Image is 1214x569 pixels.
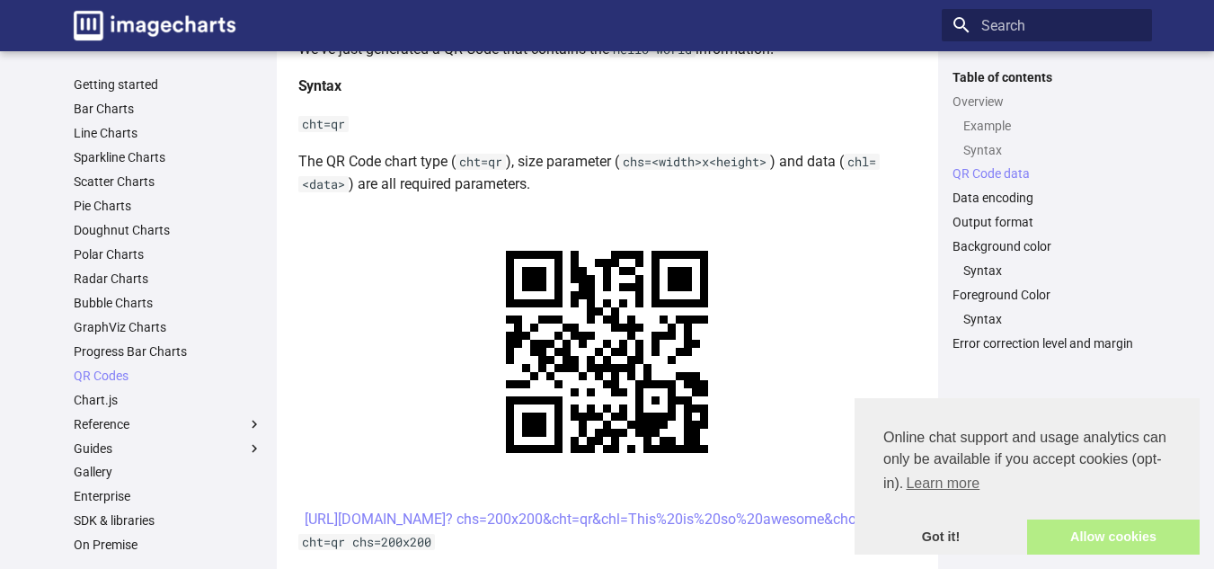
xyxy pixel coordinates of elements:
a: Progress Bar Charts [74,343,262,360]
p: The QR Code chart type ( ), size parameter ( ) and data ( ) are all required parameters. [298,150,917,196]
input: Search [942,9,1152,41]
code: cht=qr chs=200x200 [298,534,435,550]
h4: Syntax [298,75,917,98]
a: Image-Charts documentation [66,4,243,48]
img: chart [465,210,749,493]
a: Radar Charts [74,271,262,287]
nav: Overview [953,117,1141,157]
a: Syntax [963,311,1141,327]
a: Gallery [74,464,262,480]
a: QR Codes [74,367,262,383]
a: SDK & libraries [74,512,262,529]
a: Error correction level and margin [953,335,1141,351]
a: Doughnut Charts [74,222,262,238]
a: Example [963,117,1141,133]
a: learn more about cookies [903,470,982,497]
a: Chart.js [74,391,262,407]
a: GraphViz Charts [74,319,262,335]
label: Guides [74,440,262,456]
a: QR Code data [953,165,1141,182]
label: Table of contents [942,68,1152,84]
a: Foreground Color [953,287,1141,303]
a: Overview [953,93,1141,109]
a: Sparkline Charts [74,149,262,165]
a: Background color [953,238,1141,254]
a: Syntax [963,141,1141,157]
a: [URL][DOMAIN_NAME]? chs=200x200&cht=qr&chl=This%20is%20so%20awesome&choe=UTF-8 [305,511,909,528]
code: chs=<width>x<height> [619,154,770,170]
span: Online chat support and usage analytics can only be available if you accept cookies (opt-in). [883,427,1171,497]
label: Reference [74,415,262,431]
a: Line Charts [74,125,262,141]
a: Polar Charts [74,246,262,262]
nav: Background color [953,262,1141,279]
a: allow cookies [1027,520,1200,556]
a: Bar Charts [74,101,262,117]
nav: Table of contents [942,68,1152,351]
a: Syntax [963,262,1141,279]
a: dismiss cookie message [855,520,1027,556]
a: Scatter Charts [74,173,262,190]
code: cht=qr [456,154,506,170]
a: On Premise [74,537,262,553]
code: Hello world [609,41,696,58]
a: Getting started [74,76,262,93]
a: Bubble Charts [74,295,262,311]
a: Pie Charts [74,198,262,214]
a: Enterprise [74,488,262,504]
div: cookieconsent [855,398,1200,555]
code: cht=qr [298,116,349,132]
img: logo [74,11,235,40]
nav: Foreground Color [953,311,1141,327]
a: Output format [953,214,1141,230]
a: Data encoding [953,190,1141,206]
